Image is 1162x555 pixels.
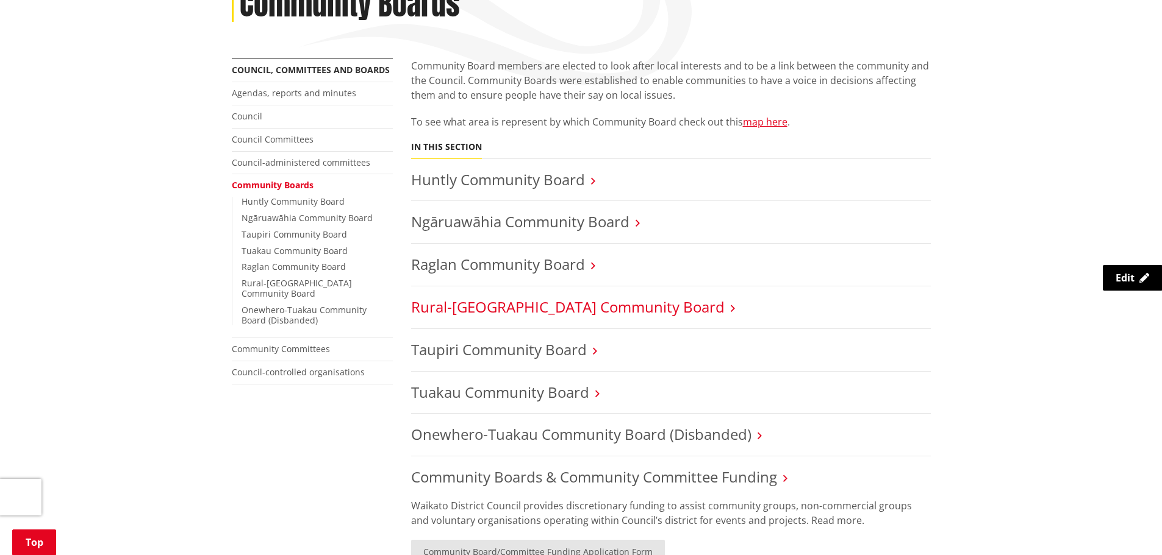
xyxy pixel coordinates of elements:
p: Waikato District Council provides discretionary funding to assist community groups, non-commercia... [411,498,931,528]
a: Taupiri Community Board [242,228,347,240]
a: Taupiri Community Board [411,339,587,359]
a: map here [743,115,787,129]
a: Community Boards [232,179,314,191]
a: Raglan Community Board [242,261,346,272]
a: Council, committees and boards [232,64,390,76]
a: Huntly Community Board [242,196,345,207]
a: Onewhero-Tuakau Community Board (Disbanded) [242,304,367,326]
a: Council-administered committees [232,157,370,168]
p: Community Board members are elected to look after local interests and to be a link between the co... [411,58,931,102]
a: Rural-[GEOGRAPHIC_DATA] Community Board [242,277,352,299]
a: Community Committees [232,343,330,355]
a: Rural-[GEOGRAPHIC_DATA] Community Board [411,297,725,317]
a: Tuakau Community Board [242,245,348,256]
a: Council [232,110,262,122]
a: Council-controlled organisations [232,366,365,378]
a: Huntly Community Board [411,169,585,189]
iframe: Messenger Launcher [1106,504,1150,548]
a: Agendas, reports and minutes [232,87,356,99]
a: Community Boards & Community Committee Funding [411,467,777,487]
a: Onewhero-Tuakau Community Board (Disbanded) [411,424,751,444]
h5: In this section [411,142,482,152]
a: Edit [1103,265,1162,291]
a: Ngāruawāhia Community Board [411,211,629,232]
a: Top [12,529,56,555]
a: Ngāruawāhia Community Board [242,212,373,224]
a: Council Committees [232,133,314,145]
p: To see what area is represent by which Community Board check out this . [411,115,931,129]
span: Edit [1116,271,1135,285]
a: Raglan Community Board [411,254,585,274]
a: Tuakau Community Board [411,382,589,402]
